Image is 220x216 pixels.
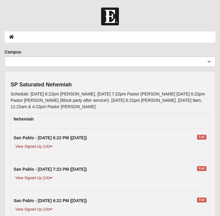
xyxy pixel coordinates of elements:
[101,8,119,25] img: Church of Eleven22 Logo
[11,91,209,110] p: Schedule: [DATE] 6:22pm [PERSON_NAME]. [DATE] 7:22pm Pastor [PERSON_NAME] [DATE] 6:22pm Pastor [P...
[197,135,206,140] span: Full
[14,143,54,150] a: View Signed Up (14)
[14,206,54,213] a: View Signed Up (14)
[197,198,206,202] span: Full
[14,117,34,121] strong: Nehemiah
[5,49,21,55] label: Campus
[11,82,209,88] h4: SP Saturated Nehemiah
[197,166,206,171] span: Full
[14,198,87,203] strong: San Pablo - [DATE] 6:22 PM ([DATE])
[14,175,54,181] a: View Signed Up (14)
[14,135,87,140] strong: San Pablo - [DATE] 6:22 PM ([DATE])
[14,167,87,172] strong: San Pablo - [DATE] 7:22 PM ([DATE])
